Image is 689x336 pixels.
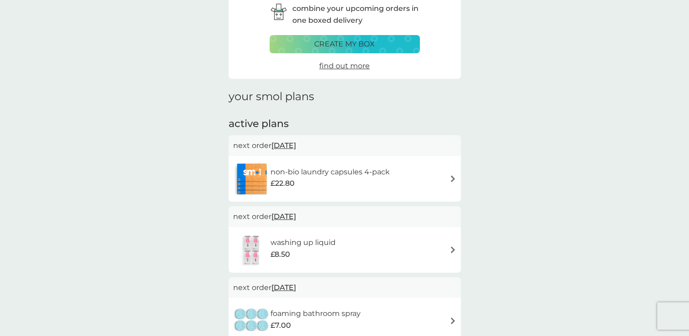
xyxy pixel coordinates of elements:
p: next order [233,140,456,152]
h6: foaming bathroom spray [270,308,361,320]
span: [DATE] [271,208,296,225]
p: combine your upcoming orders in one boxed delivery [292,3,420,26]
h6: non-bio laundry capsules 4-pack [270,166,390,178]
p: next order [233,282,456,294]
span: £8.50 [270,249,290,260]
span: find out more [319,61,370,70]
img: arrow right [449,246,456,253]
img: washing up liquid [233,234,270,266]
span: £7.00 [270,320,291,331]
h6: washing up liquid [270,237,336,249]
a: find out more [319,60,370,72]
span: [DATE] [271,279,296,296]
h2: active plans [229,117,461,131]
img: non-bio laundry capsules 4-pack [233,163,270,195]
p: create my box [314,38,375,50]
img: arrow right [449,175,456,182]
img: arrow right [449,317,456,324]
h1: your smol plans [229,90,461,103]
span: [DATE] [271,137,296,154]
p: next order [233,211,456,223]
span: £22.80 [270,178,295,189]
button: create my box [270,35,420,53]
